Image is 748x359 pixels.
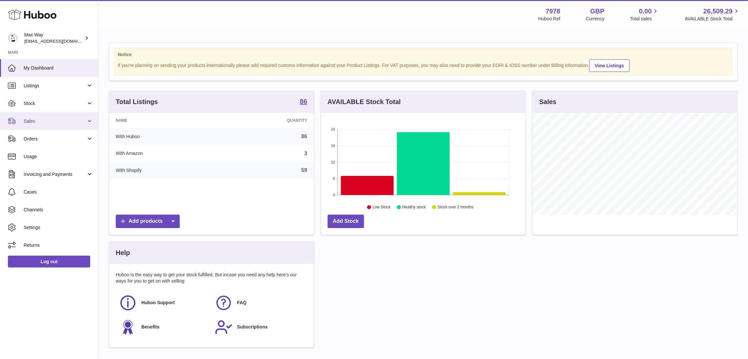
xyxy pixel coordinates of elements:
[109,113,221,128] th: Name
[141,300,175,306] span: Huboo Support
[116,215,180,228] a: Add products
[685,16,740,22] span: AVAILABLE Stock Total
[546,7,560,16] strong: 7978
[24,154,93,160] span: Usage
[373,205,391,210] text: Low Stock
[116,97,158,106] h3: Total Listings
[141,324,159,330] span: Benefits
[331,160,335,164] text: 12
[300,98,307,105] strong: 86
[331,127,335,131] text: 24
[221,113,313,128] th: Quantity
[24,32,83,44] div: Max Way
[703,7,733,16] span: 26,509.29
[109,128,221,145] td: With Huboo
[119,318,208,336] a: Benefits
[24,207,93,213] span: Channels
[8,33,18,43] img: Max@LongevityBox.co.uk
[116,272,307,284] p: Huboo is the easy way to get your stock fulfilled. But incase you need any help here's our ways f...
[24,171,86,178] span: Invoicing and Payments
[301,134,307,139] a: 86
[304,151,307,156] a: 3
[328,215,364,228] a: Add Stock
[237,300,247,306] span: FAQ
[8,256,90,267] a: Log out
[24,100,86,107] span: Stock
[109,162,221,179] td: With Shopify
[685,7,740,22] a: 26,509.29 AVAILABLE Stock Total
[300,98,307,106] a: 86
[109,145,221,162] td: With Amazon
[590,7,604,16] strong: GBP
[437,205,473,210] text: Stock over 2 months
[402,205,426,210] text: Healthy stock
[538,16,560,22] div: Huboo Ref
[24,118,86,124] span: Sales
[24,65,93,71] span: My Dashboard
[116,248,130,257] h3: Help
[589,59,630,72] a: View Listings
[215,294,304,312] a: FAQ
[539,97,556,106] h3: Sales
[333,177,335,180] text: 6
[630,16,659,22] span: Total sales
[24,224,93,231] span: Settings
[24,136,86,142] span: Orders
[215,318,304,336] a: Subscriptions
[24,83,86,89] span: Listings
[118,52,729,58] strong: Notice
[630,7,659,22] a: 0.00 Total sales
[118,58,729,72] div: If you're planning on sending your products internationally please add required customs informati...
[639,7,652,16] span: 0.00
[586,16,605,22] div: Currency
[237,324,268,330] span: Subscriptions
[301,167,307,173] a: 59
[24,189,93,195] span: Cases
[331,144,335,148] text: 18
[24,38,96,44] span: [EMAIL_ADDRESS][DOMAIN_NAME]
[24,242,93,248] span: Returns
[119,294,208,312] a: Huboo Support
[333,193,335,197] text: 0
[328,97,401,106] h3: AVAILABLE Stock Total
